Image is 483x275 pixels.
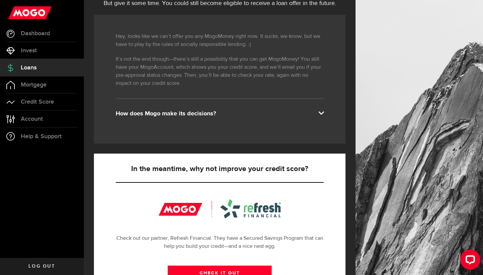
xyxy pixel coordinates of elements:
p: Check out our partner, Refresh Financial. They have a Secured Savings Program that can help you b... [116,234,324,251]
span: Account [21,116,43,122]
span: Loans [21,65,37,71]
h5: In the meantime, why not improve your credit score? [116,165,324,173]
p: Hey, looks like we can’t offer you any MogoMoney right now. It sucks, we know, but we have to pla... [116,33,324,49]
iframe: LiveChat chat widget [455,247,483,275]
span: Invest [21,48,37,54]
span: Log out [29,264,55,269]
span: Help & Support [21,133,62,140]
span: Dashboard [21,31,50,37]
div: How does Mogo make its decisions? [116,110,324,118]
span: Mortgage [21,82,47,88]
span: Credit Score [21,99,54,105]
p: It’s not the end though—there’s still a possibility that you can get MogoMoney! You still have yo... [116,55,324,88]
